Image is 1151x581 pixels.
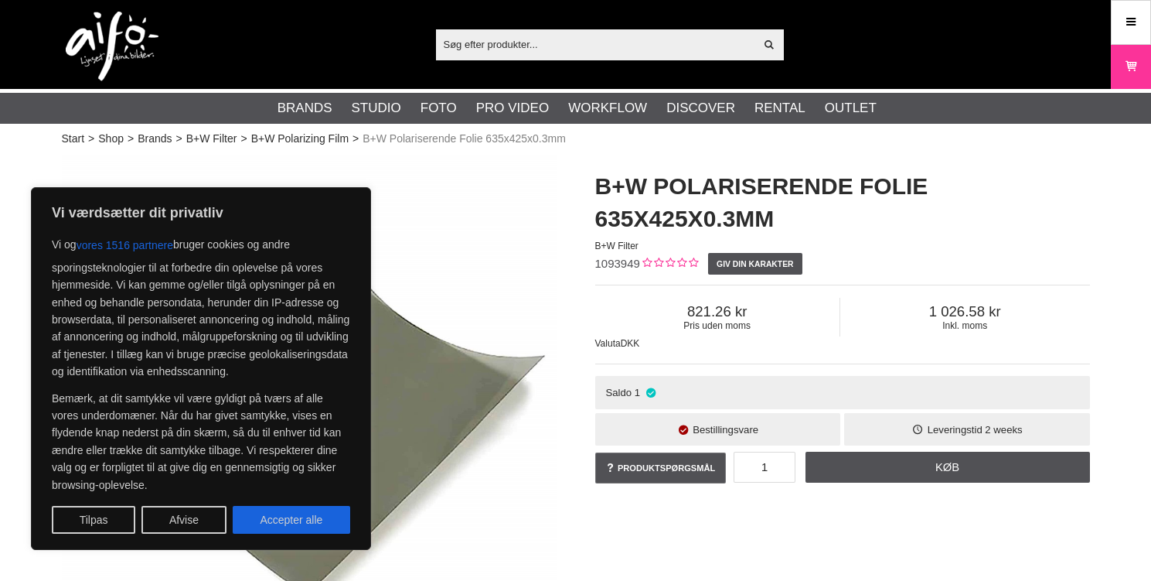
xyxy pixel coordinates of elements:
[52,231,350,381] p: Vi og bruger cookies og andre sporingsteknologier til at forbedre din oplevelse på vores hjemmesi...
[98,131,124,147] a: Shop
[595,338,621,349] span: Valuta
[644,387,657,398] i: På lager
[595,303,839,320] span: 821.26
[666,98,735,118] a: Discover
[363,131,566,147] span: B+W Polariserende Folie 635x425x0.3mm
[595,453,727,484] a: Produktspørgsmål
[754,98,805,118] a: Rental
[928,424,982,436] span: Leveringstid
[62,131,85,147] a: Start
[708,253,802,275] a: Giv din karakter
[52,506,135,534] button: Tilpas
[640,256,698,272] div: Kundebed&#248;mmelse: 0
[176,131,182,147] span: >
[605,387,632,398] span: Saldo
[595,257,640,270] span: 1093949
[476,98,549,118] a: Pro Video
[233,506,350,534] button: Accepter alle
[240,131,247,147] span: >
[138,131,172,147] a: Brands
[595,170,1090,235] h1: B+W Polariserende Folie 635x425x0.3mm
[436,32,755,56] input: Søg efter produkter...
[52,390,350,494] p: Bemærk, at dit samtykke vil være gyldigt på tværs af alle vores underdomæner. Når du har givet sa...
[568,98,647,118] a: Workflow
[31,187,371,550] div: Vi værdsætter dit privatliv
[128,131,134,147] span: >
[278,98,332,118] a: Brands
[805,452,1090,483] a: Køb
[840,303,1090,320] span: 1 026.58
[840,320,1090,331] span: Inkl. moms
[693,424,758,436] span: Bestillingsvare
[52,203,350,222] p: Vi værdsætter dit privatliv
[141,506,226,534] button: Afvise
[352,98,401,118] a: Studio
[352,131,359,147] span: >
[66,12,158,81] img: logo.png
[77,231,173,259] button: vores 1516 partnere
[421,98,457,118] a: Foto
[621,338,640,349] span: DKK
[985,424,1022,436] span: 2 weeks
[186,131,237,147] a: B+W Filter
[595,241,638,251] span: B+W Filter
[595,320,839,331] span: Pris uden moms
[635,387,640,398] span: 1
[251,131,349,147] a: B+W Polarizing Film
[825,98,877,118] a: Outlet
[88,131,94,147] span: >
